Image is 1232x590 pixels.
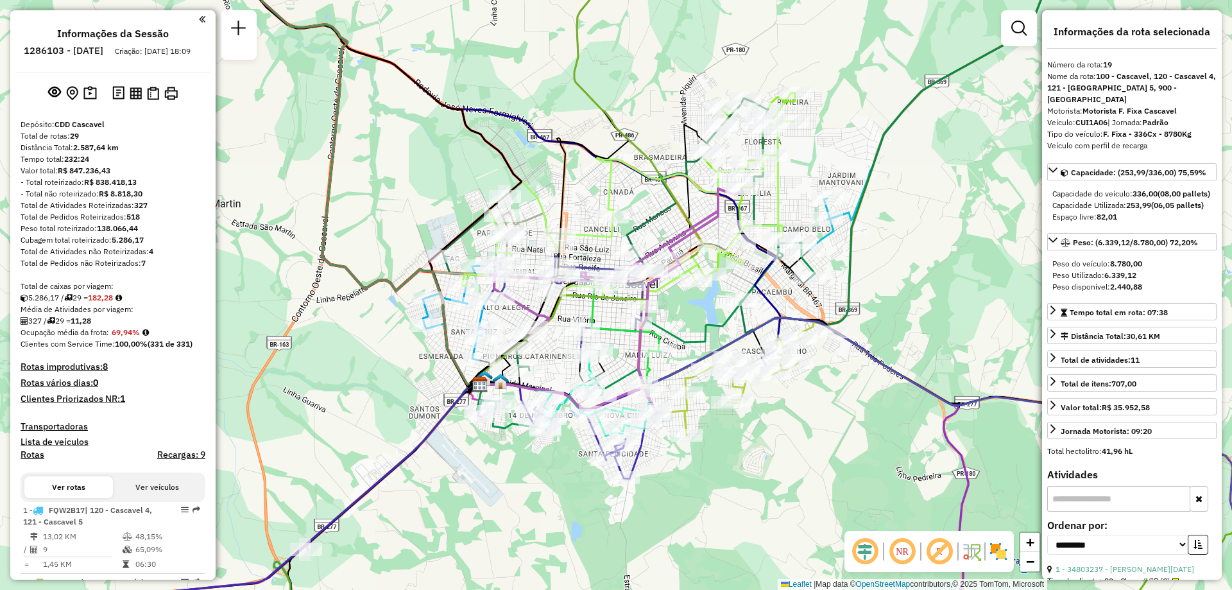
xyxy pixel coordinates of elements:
a: Rotas [21,449,44,460]
i: Total de rotas [64,294,73,302]
div: Total de Pedidos Roteirizados: [21,211,205,223]
span: FQW2B17 [49,505,85,515]
a: Valor total:R$ 35.952,58 [1047,398,1217,415]
h4: Informações da rota selecionada [1047,26,1217,38]
div: Tipo de cliente: [1047,575,1217,587]
div: Depósito: [21,119,205,130]
span: | 130 - Santa Lúcia [81,577,148,587]
td: / [23,543,30,556]
div: Jornada Motorista: 09:20 [1061,426,1152,437]
span: Peso: (6.339,12/8.780,00) 72,20% [1073,238,1198,247]
h4: Rotas improdutivas: [21,361,205,372]
a: Zoom out [1020,552,1039,571]
h4: Transportadoras [21,421,205,432]
a: Total de atividades:11 [1047,351,1217,368]
strong: 100,00% [115,339,148,349]
strong: 707,00 [1111,379,1136,388]
strong: 100 - Cascavel, 120 - Cascavel 4, 121 - [GEOGRAPHIC_DATA] 5, 900 - [GEOGRAPHIC_DATA] [1047,71,1216,104]
a: Exibir filtros [1006,15,1032,41]
strong: R$ 838.418,13 [84,177,137,187]
td: 65,09% [135,543,200,556]
strong: 518 [126,212,140,221]
strong: 1 [120,393,125,404]
td: 06:30 [135,558,200,571]
button: Visualizar Romaneio [144,84,162,103]
strong: CUI1A06 [1075,117,1108,127]
i: Tempo total em rota [123,560,129,568]
strong: 0 [93,377,98,388]
strong: 6.339,12 [1104,270,1136,280]
span: 30,61 KM [1126,331,1160,341]
strong: 327 [134,200,148,210]
h4: Clientes Priorizados NR: [21,394,205,404]
a: Nova sessão e pesquisa [226,15,252,44]
a: Clique aqui para minimizar o painel [199,12,205,26]
div: Distância Total: [1061,331,1160,342]
button: Imprimir Rotas [162,84,180,103]
i: Total de Atividades [30,546,38,553]
strong: 253,99 [1126,200,1151,210]
i: Total de rotas [47,317,55,325]
strong: Padrão [1142,117,1168,127]
button: Exibir sessão original [46,83,64,103]
button: Painel de Sugestão [81,83,99,103]
td: 9 [42,543,122,556]
div: Motorista: [1047,105,1217,117]
span: Peso do veículo: [1052,259,1142,268]
div: Peso: (6.339,12/8.780,00) 72,20% [1047,253,1217,298]
i: Total de Atividades [21,317,28,325]
strong: 4 [149,247,153,256]
td: 13,02 KM [42,530,122,543]
span: Ocultar NR [887,536,918,567]
span: Exibir rótulo [924,536,955,567]
span: Ocupação média da frota: [21,327,109,337]
div: Total de itens: [1061,378,1136,390]
a: OpenStreetMap [856,580,911,589]
span: Tempo total em rota: 07:38 [1070,308,1168,317]
i: Cubagem total roteirizado [21,294,28,302]
div: Tipo do veículo: [1047,128,1217,140]
strong: 29 [70,131,79,141]
strong: (08,00 pallets) [1158,189,1210,198]
img: Fluxo de ruas [961,541,982,562]
div: Criação: [DATE] 18:09 [110,46,196,57]
img: Ponto de Apoio FAD [476,370,493,386]
span: Ocultar deslocamento [850,536,880,567]
span: RTQ1I61 [49,577,81,587]
div: Nome da rota: [1047,71,1217,105]
div: Peso total roteirizado: [21,223,205,234]
em: Opções [181,578,189,586]
button: Logs desbloquear sessão [110,83,127,103]
span: 80 - Chopp/VIP (C) [1104,575,1179,587]
strong: 11 [1131,355,1140,365]
span: | Jornada: [1108,117,1168,127]
div: Veículo: [1047,117,1217,128]
h4: Atividades [1047,469,1217,481]
td: = [23,558,30,571]
button: Ver veículos [113,476,201,498]
h4: Informações da Sessão [57,28,169,40]
div: Total de Atividades Roteirizadas: [21,200,205,211]
button: Visualizar relatório de Roteirização [127,84,144,101]
h6: 1286103 - [DATE] [24,45,103,56]
a: Jornada Motorista: 09:20 [1047,422,1217,439]
strong: 8 [103,361,108,372]
a: Zoom in [1020,533,1039,552]
div: Cubagem total roteirizado: [21,234,205,246]
div: Média de Atividades por viagem: [21,304,205,315]
strong: 5.286,17 [112,235,144,245]
div: Capacidade: (253,99/336,00) 75,59% [1047,183,1217,228]
span: 1 - [23,505,152,526]
em: Opções [181,506,189,514]
h4: Rotas vários dias: [21,377,205,388]
strong: 41,96 hL [1102,446,1133,456]
a: 1 - 34803237 - [PERSON_NAME][DATE] [1056,564,1194,574]
a: Total de itens:707,00 [1047,374,1217,392]
button: Centralizar mapa no depósito ou ponto de apoio [64,83,81,103]
div: Total de Pedidos não Roteirizados: [21,257,205,269]
strong: (06,05 pallets) [1151,200,1204,210]
div: Peso disponível: [1052,281,1211,293]
strong: 8.780,00 [1110,259,1142,268]
label: Ordenar por: [1047,517,1217,533]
